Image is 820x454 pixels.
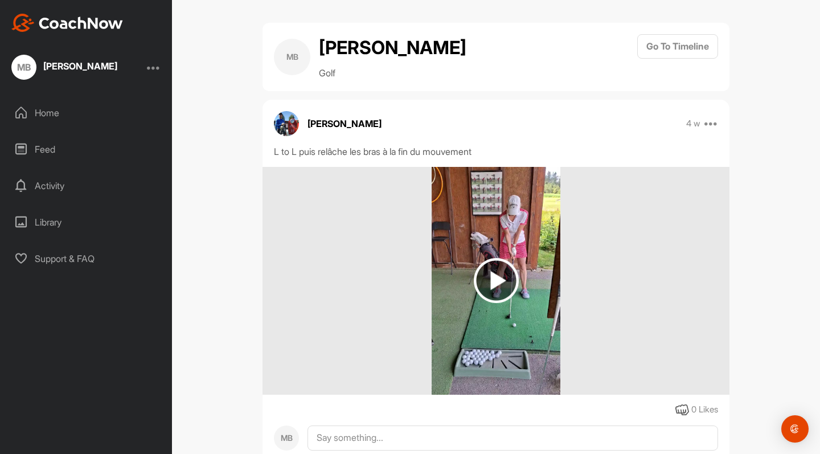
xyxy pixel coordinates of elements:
[6,208,167,236] div: Library
[637,34,718,59] button: Go To Timeline
[432,167,560,395] img: media
[274,39,310,75] div: MB
[43,62,117,71] div: [PERSON_NAME]
[6,244,167,273] div: Support & FAQ
[11,14,123,32] img: CoachNow
[686,118,700,129] p: 4 w
[319,34,466,62] h2: [PERSON_NAME]
[691,403,718,416] div: 0 Likes
[474,258,519,303] img: play
[6,99,167,127] div: Home
[274,145,718,158] div: L to L puis relâche les bras à la fin du mouvement
[274,111,299,136] img: avatar
[6,171,167,200] div: Activity
[11,55,36,80] div: MB
[637,34,718,80] a: Go To Timeline
[319,66,466,80] p: Golf
[6,135,167,163] div: Feed
[781,415,809,443] div: Open Intercom Messenger
[307,117,382,130] p: [PERSON_NAME]
[274,426,299,451] div: MB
